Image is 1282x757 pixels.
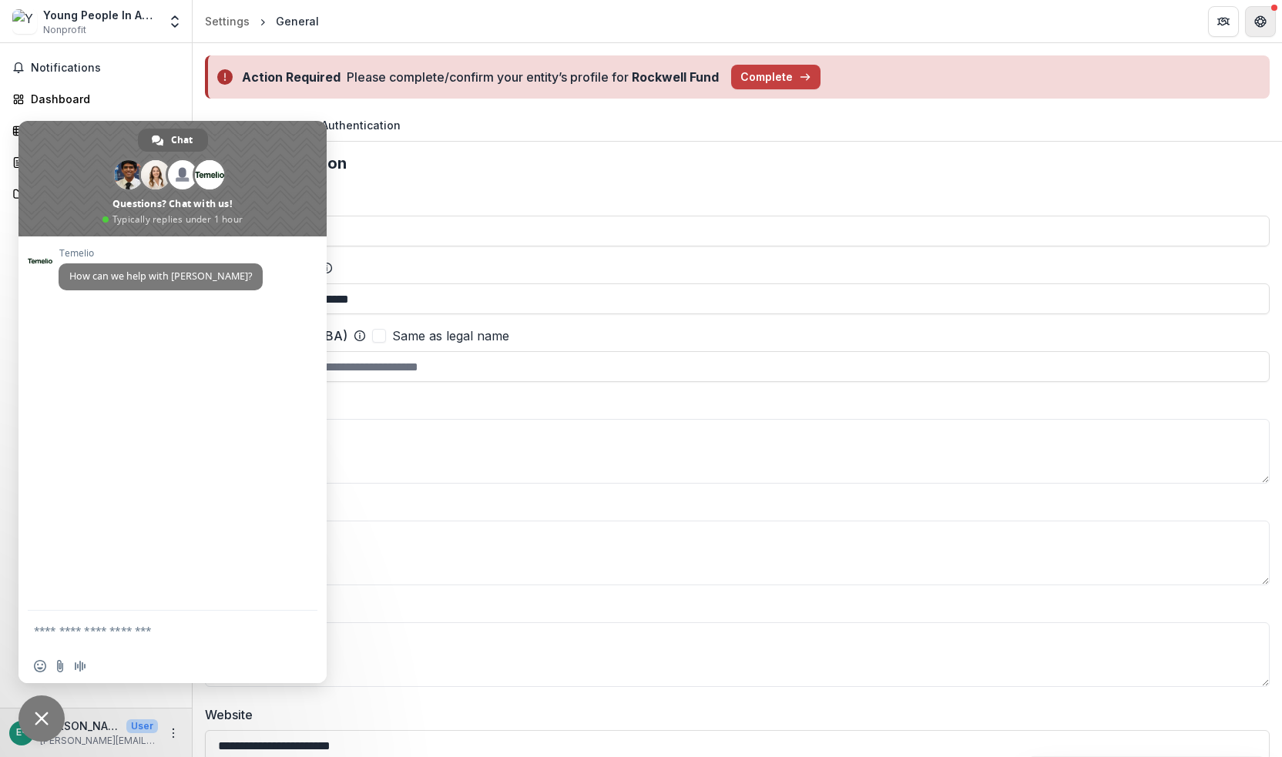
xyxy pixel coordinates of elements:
a: Proposals [6,149,186,175]
textarea: Compose your message... [34,624,277,638]
p: User [126,719,158,733]
a: Team [267,111,309,141]
span: How can we help with [PERSON_NAME]? [69,270,252,283]
div: Team [267,114,309,136]
a: General [205,111,260,141]
span: Nonprofit [43,23,86,37]
span: Send a file [54,660,66,672]
span: Audio message [74,660,86,672]
div: Authentication [315,114,407,136]
span: Insert an emoji [34,660,46,672]
h2: Profile information [205,154,1270,173]
nav: breadcrumb [199,10,325,32]
div: Please complete/confirm your entity’s profile for [347,68,719,86]
p: [PERSON_NAME] <[PERSON_NAME][EMAIL_ADDRESS][DOMAIN_NAME]> [40,718,120,734]
a: Authentication [315,111,407,141]
span: Notifications [31,62,180,75]
a: Settings [199,10,256,32]
span: Same as legal name [392,327,509,345]
div: Young People In Action, Inc. [43,7,158,23]
a: Documents [6,181,186,206]
button: Get Help [1245,6,1276,37]
div: Emmanuel Freeman <emmanuel@the-ypia.org> [16,728,28,738]
button: Notifications [6,55,186,80]
a: Tasks [6,118,186,143]
span: Chat [171,129,193,152]
div: Action Required [242,68,341,86]
img: Young People In Action, Inc. [12,9,37,34]
div: Settings [205,13,250,29]
label: Vision [205,598,1260,616]
button: Open entity switcher [164,6,186,37]
button: Partners [1208,6,1239,37]
label: Description [205,394,1260,413]
label: Mission [205,496,1260,514]
div: Dashboard [31,91,173,107]
div: Chat [138,129,208,152]
button: Complete [731,65,821,89]
div: General [205,114,260,136]
div: Close chat [18,695,65,742]
label: Website [205,705,1260,724]
span: Temelio [59,248,263,259]
strong: Rockwell Fund [632,69,719,85]
p: [PERSON_NAME][EMAIL_ADDRESS][DOMAIN_NAME] [40,734,158,748]
button: More [164,724,183,742]
div: General [276,13,319,29]
a: Dashboard [6,86,186,112]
